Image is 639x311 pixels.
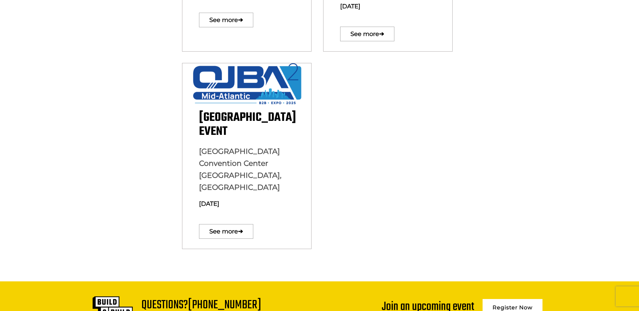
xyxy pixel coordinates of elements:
[35,37,112,46] div: Leave a message
[98,205,121,214] em: Submit
[199,224,253,239] a: See more➔
[379,24,384,45] span: ➔
[238,10,243,31] span: ➔
[199,108,296,141] span: [GEOGRAPHIC_DATA] Event
[199,200,219,207] span: [DATE]
[199,147,282,192] span: [GEOGRAPHIC_DATA] Convention Center [GEOGRAPHIC_DATA], [GEOGRAPHIC_DATA]
[109,3,125,19] div: Minimize live chat window
[199,13,253,27] a: See more➔
[340,3,360,10] span: [DATE]
[9,62,121,76] input: Enter your last name
[340,27,394,41] a: See more➔
[141,299,261,311] h1: Questions?
[238,221,243,242] span: ➔
[9,81,121,96] input: Enter your email address
[9,101,121,199] textarea: Type your message and click 'Submit'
